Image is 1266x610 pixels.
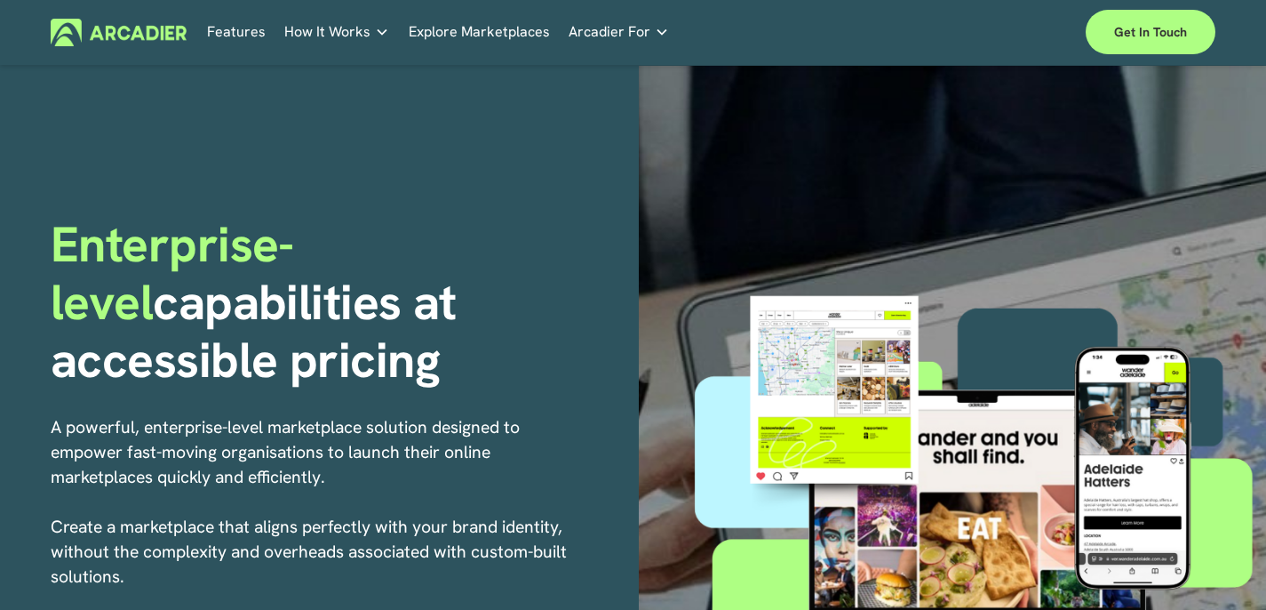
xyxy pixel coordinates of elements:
[284,20,370,44] span: How It Works
[51,213,294,334] span: Enterprise-level
[569,20,650,44] span: Arcadier For
[1086,10,1215,54] a: Get in touch
[51,270,468,392] strong: capabilities at accessible pricing
[207,19,266,46] a: Features
[284,19,389,46] a: folder dropdown
[569,19,669,46] a: folder dropdown
[409,19,550,46] a: Explore Marketplaces
[51,19,187,46] img: Arcadier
